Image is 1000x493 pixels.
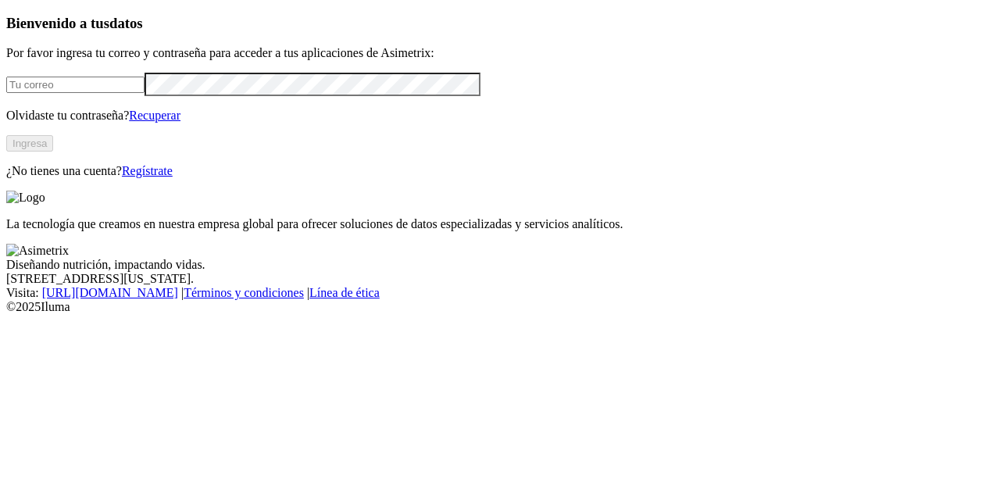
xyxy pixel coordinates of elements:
a: Términos y condiciones [184,286,304,299]
h3: Bienvenido a tus [6,15,994,32]
p: La tecnología que creamos en nuestra empresa global para ofrecer soluciones de datos especializad... [6,217,994,231]
p: ¿No tienes una cuenta? [6,164,994,178]
a: Regístrate [122,164,173,177]
button: Ingresa [6,135,53,152]
div: © 2025 Iluma [6,300,994,314]
a: Recuperar [129,109,180,122]
div: [STREET_ADDRESS][US_STATE]. [6,272,994,286]
a: Línea de ética [309,286,380,299]
p: Olvidaste tu contraseña? [6,109,994,123]
div: Visita : | | [6,286,994,300]
img: Logo [6,191,45,205]
img: Asimetrix [6,244,69,258]
p: Por favor ingresa tu correo y contraseña para acceder a tus aplicaciones de Asimetrix: [6,46,994,60]
a: [URL][DOMAIN_NAME] [42,286,178,299]
input: Tu correo [6,77,145,93]
span: datos [109,15,143,31]
div: Diseñando nutrición, impactando vidas. [6,258,994,272]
